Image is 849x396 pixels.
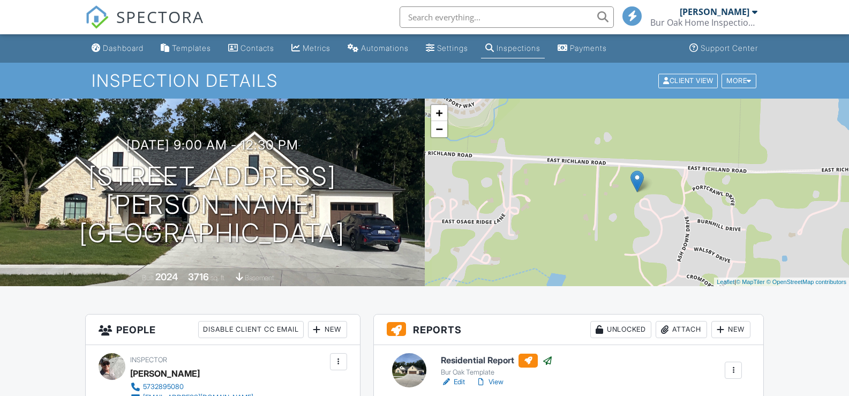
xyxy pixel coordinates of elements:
a: SPECTORA [85,14,204,37]
a: Metrics [287,39,335,58]
div: Bur Oak Template [441,368,553,377]
span: SPECTORA [116,5,204,28]
a: Settings [422,39,472,58]
div: 3716 [188,271,209,282]
div: Attach [656,321,707,338]
a: Zoom in [431,105,447,121]
h6: Residential Report [441,354,553,368]
div: Contacts [241,43,274,53]
a: Contacts [224,39,279,58]
a: © MapTiler [736,279,765,285]
div: Templates [172,43,211,53]
a: Zoom out [431,121,447,137]
div: Payments [570,43,607,53]
div: Unlocked [590,321,651,338]
a: Inspections [481,39,545,58]
h1: Inspection Details [92,71,757,90]
div: More [722,73,756,88]
div: Bur Oak Home Inspections [650,17,757,28]
div: Inspections [497,43,540,53]
span: Built [142,274,154,282]
span: basement [245,274,274,282]
div: | [714,278,849,287]
img: The Best Home Inspection Software - Spectora [85,5,109,29]
div: New [308,321,347,338]
div: Dashboard [103,43,144,53]
div: 2024 [155,271,178,282]
a: Leaflet [717,279,734,285]
div: Settings [437,43,468,53]
a: Client View [657,76,720,84]
div: [PERSON_NAME] [680,6,749,17]
div: 5732895080 [143,383,184,391]
a: Edit [441,377,465,387]
a: Dashboard [87,39,148,58]
div: Automations [361,43,409,53]
a: Support Center [685,39,762,58]
h1: [STREET_ADDRESS][PERSON_NAME] [GEOGRAPHIC_DATA] [17,162,408,247]
a: 5732895080 [130,382,253,392]
a: Templates [156,39,215,58]
input: Search everything... [400,6,614,28]
a: Automations (Basic) [343,39,413,58]
a: Residential Report Bur Oak Template [441,354,553,377]
div: Support Center [701,43,758,53]
a: Payments [553,39,611,58]
h3: [DATE] 9:00 am - 12:30 pm [126,138,298,152]
div: Client View [658,73,718,88]
h3: Reports [374,315,764,345]
span: Inspector [130,356,167,364]
h3: People [86,315,360,345]
div: New [711,321,750,338]
a: © OpenStreetMap contributors [767,279,846,285]
a: View [476,377,504,387]
div: Disable Client CC Email [198,321,304,338]
div: Metrics [303,43,330,53]
span: sq. ft. [211,274,226,282]
div: [PERSON_NAME] [130,365,200,382]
